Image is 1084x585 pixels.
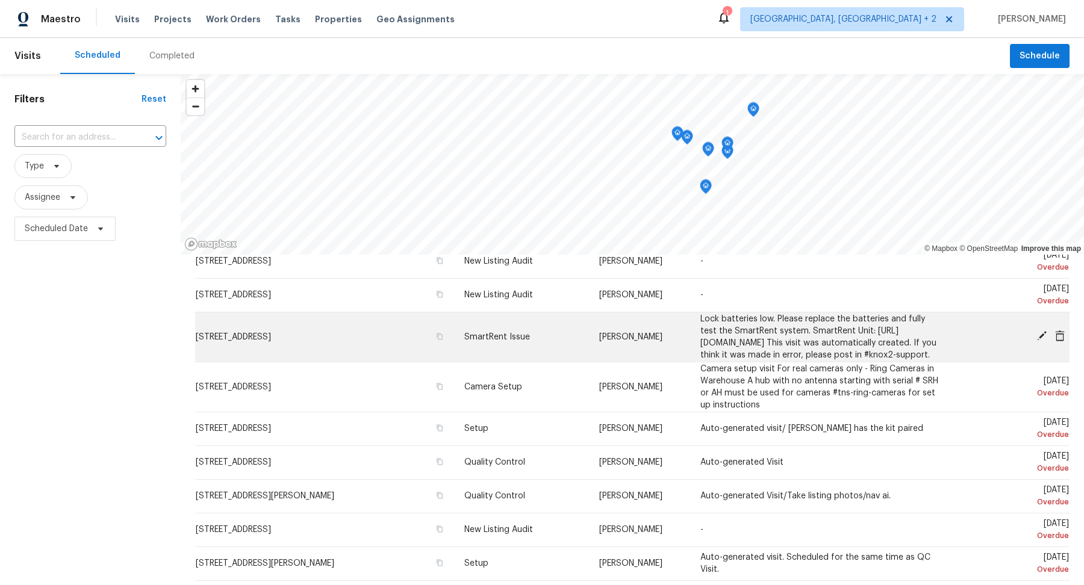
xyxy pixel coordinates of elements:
[963,429,1069,441] div: Overdue
[963,486,1069,508] span: [DATE]
[1051,330,1069,341] span: Cancel
[700,315,936,359] span: Lock batteries low. Please replace the batteries and fully test the SmartRent system. SmartRent U...
[206,13,261,25] span: Work Orders
[464,291,533,299] span: New Listing Audit
[464,458,525,466] span: Quality Control
[25,223,88,235] span: Scheduled Date
[924,244,958,253] a: Mapbox
[700,553,930,574] span: Auto-generated visit. Scheduled for the same time as QC Visit.
[434,524,445,534] button: Copy Address
[963,261,1069,273] div: Overdue
[599,559,662,568] span: [PERSON_NAME]
[599,257,662,265] span: [PERSON_NAME]
[196,492,334,500] span: [STREET_ADDRESS][PERSON_NAME]
[464,492,525,500] span: Quality Control
[700,291,703,299] span: -
[599,458,662,466] span: [PERSON_NAME]
[963,251,1069,273] span: [DATE]
[434,557,445,568] button: Copy Address
[25,160,44,172] span: Type
[599,383,662,391] span: [PERSON_NAME]
[700,492,891,500] span: Auto-generated Visit/Take listing photos/nav ai.
[700,458,783,466] span: Auto-generated Visit
[434,255,445,266] button: Copy Address
[963,418,1069,441] span: [DATE]
[599,333,662,341] span: [PERSON_NAME]
[723,7,731,19] div: 1
[963,496,1069,508] div: Overdue
[963,295,1069,307] div: Overdue
[434,331,445,342] button: Copy Address
[702,142,714,161] div: Map marker
[963,553,1069,575] span: [DATE]
[464,559,488,568] span: Setup
[434,490,445,501] button: Copy Address
[187,80,204,97] button: Zoom in
[196,333,271,341] span: [STREET_ADDRESS]
[196,559,334,568] span: [STREET_ADDRESS][PERSON_NAME]
[184,237,237,251] a: Mapbox homepage
[1021,244,1081,253] a: Improve this map
[599,291,662,299] span: [PERSON_NAME]
[1010,44,1070,69] button: Schedule
[434,456,445,467] button: Copy Address
[196,525,271,534] span: [STREET_ADDRESS]
[196,383,271,391] span: [STREET_ADDRESS]
[149,50,195,62] div: Completed
[434,422,445,433] button: Copy Address
[142,93,166,105] div: Reset
[196,424,271,433] span: [STREET_ADDRESS]
[671,126,684,145] div: Map marker
[275,15,301,23] span: Tasks
[464,333,530,341] span: SmartRent Issue
[700,179,712,198] div: Map marker
[700,365,938,409] span: Camera setup visit For real cameras only - Ring Cameras in Warehouse A hub with no antenna starti...
[41,13,81,25] span: Maestro
[196,458,271,466] span: [STREET_ADDRESS]
[963,530,1069,542] div: Overdue
[700,424,923,433] span: Auto-generated visit/ [PERSON_NAME] has the kit paired
[700,257,703,265] span: -
[464,525,533,534] span: New Listing Audit
[963,377,1069,399] span: [DATE]
[196,257,271,265] span: [STREET_ADDRESS]
[750,13,936,25] span: [GEOGRAPHIC_DATA], [GEOGRAPHIC_DATA] + 2
[115,13,140,25] span: Visits
[14,128,132,147] input: Search for an address...
[434,381,445,392] button: Copy Address
[1020,49,1060,64] span: Schedule
[25,191,60,203] span: Assignee
[963,285,1069,307] span: [DATE]
[434,289,445,300] button: Copy Address
[187,97,204,115] button: Zoom out
[963,563,1069,575] div: Overdue
[721,137,734,155] div: Map marker
[14,43,41,69] span: Visits
[599,525,662,534] span: [PERSON_NAME]
[464,383,522,391] span: Camera Setup
[75,49,120,61] div: Scheduled
[963,387,1069,399] div: Overdue
[963,519,1069,542] span: [DATE]
[376,13,455,25] span: Geo Assignments
[993,13,1066,25] span: [PERSON_NAME]
[747,102,759,121] div: Map marker
[464,424,488,433] span: Setup
[963,462,1069,474] div: Overdue
[196,291,271,299] span: [STREET_ADDRESS]
[1033,330,1051,341] span: Edit
[464,257,533,265] span: New Listing Audit
[963,452,1069,474] span: [DATE]
[315,13,362,25] span: Properties
[700,525,703,534] span: -
[599,424,662,433] span: [PERSON_NAME]
[681,130,693,149] div: Map marker
[959,244,1018,253] a: OpenStreetMap
[154,13,192,25] span: Projects
[14,93,142,105] h1: Filters
[151,129,167,146] button: Open
[599,492,662,500] span: [PERSON_NAME]
[181,74,1084,255] canvas: Map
